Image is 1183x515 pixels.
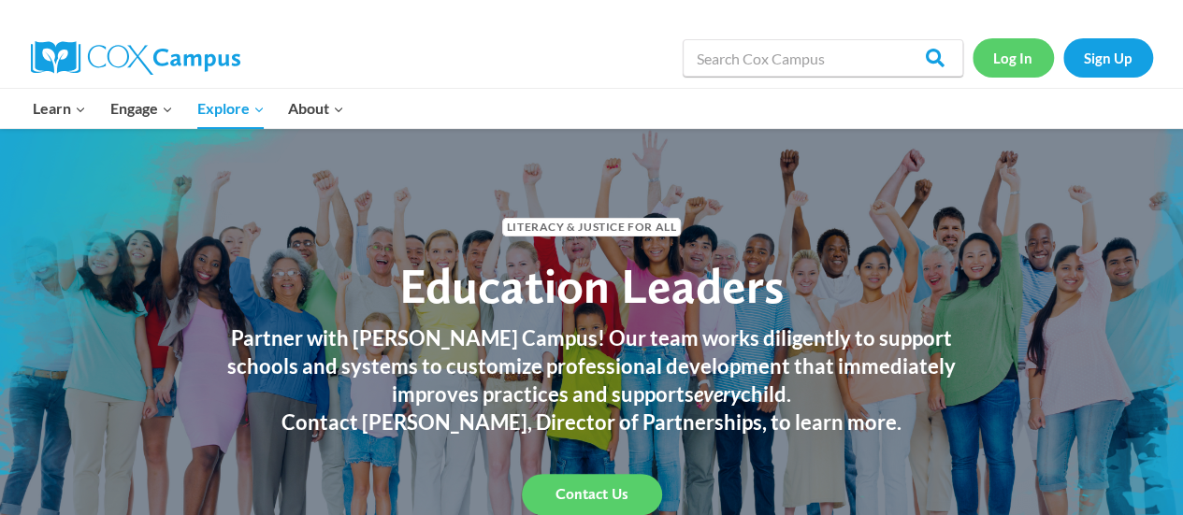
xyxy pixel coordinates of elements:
button: Child menu of Engage [98,89,185,128]
a: Contact Us [522,474,662,515]
span: Education Leaders [399,256,784,315]
h3: Contact [PERSON_NAME], Director of Partnerships, to learn more. [209,408,975,436]
img: Cox Campus [31,41,240,75]
span: Literacy & Justice for All [502,218,681,236]
input: Search Cox Campus [683,39,963,77]
button: Child menu of About [276,89,356,128]
em: every [694,381,741,407]
a: Sign Up [1063,38,1153,77]
nav: Primary Navigation [22,89,356,128]
button: Child menu of Explore [185,89,277,128]
nav: Secondary Navigation [973,38,1153,77]
a: Log In [973,38,1054,77]
h3: Partner with [PERSON_NAME] Campus! Our team works diligently to support schools and systems to cu... [209,324,975,408]
button: Child menu of Learn [22,89,99,128]
span: Contact Us [555,485,628,503]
